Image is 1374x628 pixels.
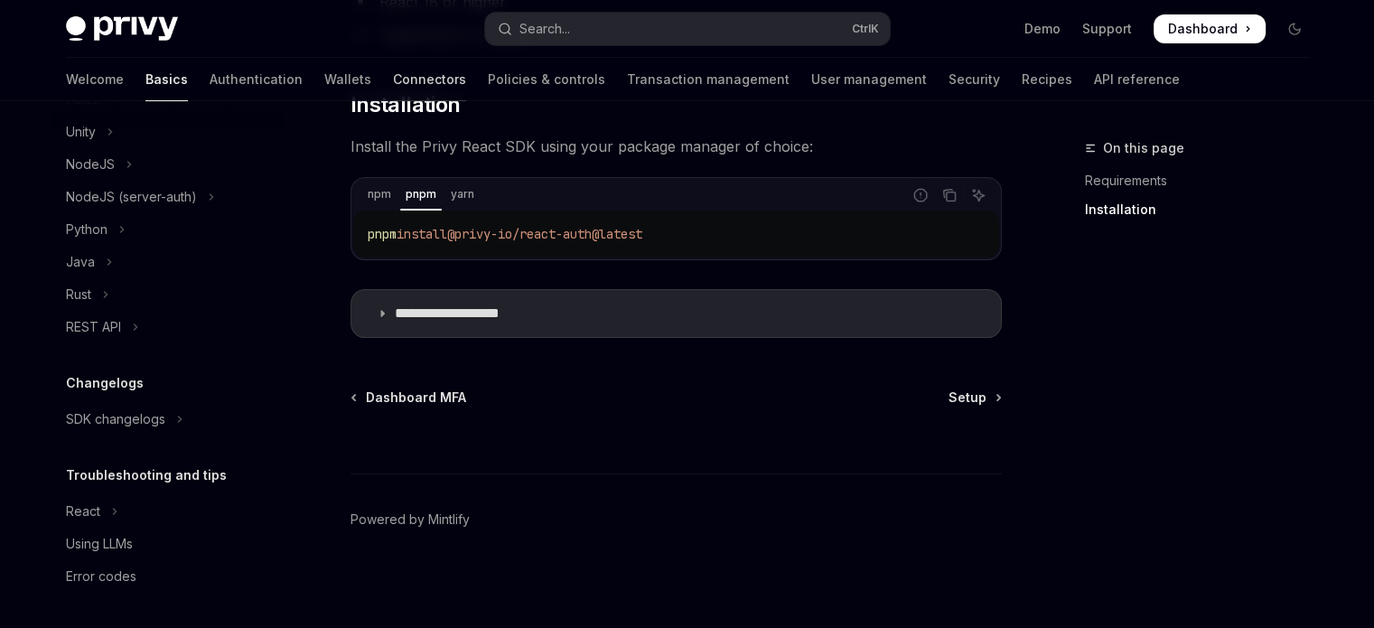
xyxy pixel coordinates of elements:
a: Authentication [210,58,303,101]
span: install [397,226,447,242]
button: Ask AI [967,183,990,207]
div: Search... [519,18,570,40]
a: Recipes [1022,58,1072,101]
button: Toggle REST API section [51,311,283,343]
a: Dashboard MFA [352,389,466,407]
div: NodeJS [66,154,115,175]
span: @privy-io/react-auth@latest [447,226,642,242]
div: Rust [66,284,91,305]
div: Java [66,251,95,273]
div: Python [66,219,107,240]
div: npm [362,183,397,205]
h5: Changelogs [66,372,144,394]
a: Installation [1085,195,1323,224]
button: Toggle NodeJS (server-auth) section [51,181,283,213]
a: Transaction management [627,58,790,101]
div: REST API [66,316,121,338]
button: Toggle Rust section [51,278,283,311]
a: Connectors [393,58,466,101]
span: Installation [351,90,461,119]
button: Report incorrect code [909,183,932,207]
a: Setup [949,389,1000,407]
a: Basics [145,58,188,101]
a: User management [811,58,927,101]
a: Error codes [51,560,283,593]
span: Ctrl K [852,22,879,36]
span: Install the Privy React SDK using your package manager of choice: [351,134,1002,159]
span: Dashboard [1168,20,1238,38]
div: yarn [445,183,480,205]
button: Toggle Unity section [51,116,283,148]
button: Copy the contents from the code block [938,183,961,207]
button: Toggle React section [51,495,283,528]
a: Using LLMs [51,528,283,560]
div: SDK changelogs [66,408,165,430]
button: Toggle Java section [51,246,283,278]
a: Support [1082,20,1132,38]
div: Error codes [66,566,136,587]
a: Requirements [1085,166,1323,195]
span: Dashboard MFA [366,389,466,407]
a: Security [949,58,1000,101]
div: React [66,501,100,522]
button: Open search [485,13,890,45]
button: Toggle Python section [51,213,283,246]
img: dark logo [66,16,178,42]
button: Toggle SDK changelogs section [51,403,283,436]
h5: Troubleshooting and tips [66,464,227,486]
a: Powered by Mintlify [351,511,470,529]
a: Policies & controls [488,58,605,101]
span: On this page [1103,137,1184,159]
div: Unity [66,121,96,143]
button: Toggle dark mode [1280,14,1309,43]
a: Dashboard [1154,14,1266,43]
span: Setup [949,389,986,407]
button: Toggle NodeJS section [51,148,283,181]
span: pnpm [368,226,397,242]
div: pnpm [400,183,442,205]
div: NodeJS (server-auth) [66,186,197,208]
a: Demo [1024,20,1061,38]
a: Wallets [324,58,371,101]
a: Welcome [66,58,124,101]
a: API reference [1094,58,1180,101]
div: Using LLMs [66,533,133,555]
